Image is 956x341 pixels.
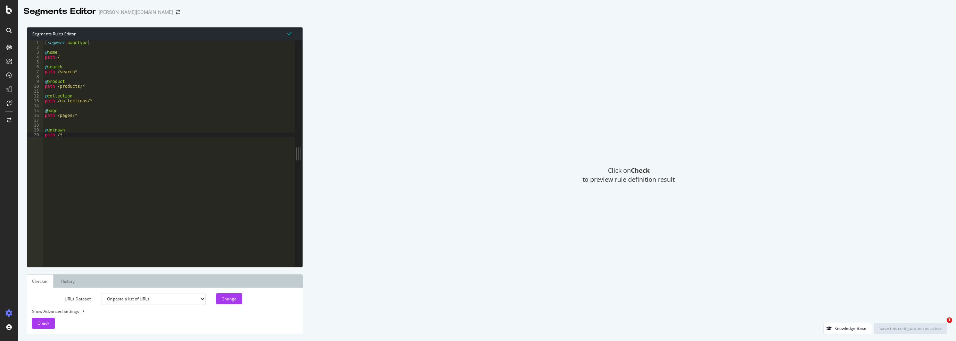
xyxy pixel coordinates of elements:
[27,123,43,128] div: 18
[823,325,872,331] a: Knowledge Base
[631,166,650,174] strong: Check
[880,325,942,331] div: Save this configuration as active
[27,27,303,40] div: Segments Rules Editor
[27,128,43,133] div: 19
[55,274,80,288] a: History
[27,79,43,84] div: 9
[27,113,43,118] div: 16
[27,274,53,288] a: Checker
[27,99,43,103] div: 13
[27,65,43,69] div: 6
[27,108,43,113] div: 15
[874,323,947,334] button: Save this configuration as active
[27,50,43,55] div: 3
[834,325,866,331] div: Knowledge Base
[583,166,675,184] span: Click on to preview rule definition result
[947,317,952,323] span: 1
[38,320,49,326] span: Check
[27,45,43,50] div: 2
[27,118,43,123] div: 17
[27,89,43,94] div: 11
[823,323,872,334] button: Knowledge Base
[27,293,96,305] label: URLs Dataset
[216,293,242,304] button: Change
[27,40,43,45] div: 1
[287,30,291,37] span: Syntax is valid
[27,133,43,137] div: 20
[27,55,43,60] div: 4
[99,9,173,16] div: [PERSON_NAME][DOMAIN_NAME]
[27,74,43,79] div: 8
[27,103,43,108] div: 14
[222,296,237,302] div: Change
[27,94,43,99] div: 12
[27,84,43,89] div: 10
[932,317,949,334] iframe: Intercom live chat
[32,318,55,329] button: Check
[27,308,292,314] div: Show Advanced Settings
[24,6,96,17] div: Segments Editor
[27,60,43,65] div: 5
[176,10,180,15] div: arrow-right-arrow-left
[27,69,43,74] div: 7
